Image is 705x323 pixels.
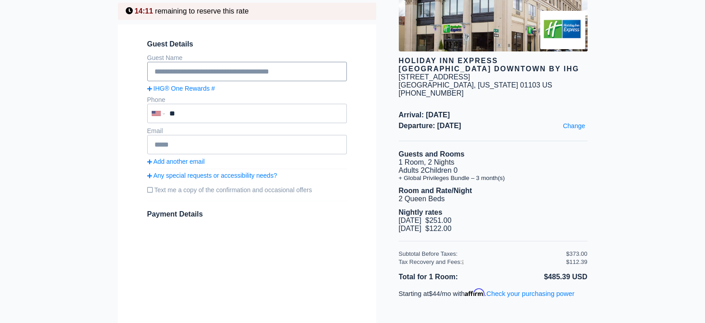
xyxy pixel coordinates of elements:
[399,111,588,119] span: Arrival: [DATE]
[147,183,347,197] label: Text me a copy of the confirmation and occasional offers
[399,208,443,216] b: Nightly rates
[486,290,574,297] a: Check your purchasing power - Learn more about Affirm Financing (opens in modal)
[399,195,588,203] li: 2 Queen Beds
[399,288,588,297] p: Starting at /mo with .
[566,250,588,257] div: $373.00
[425,166,458,174] span: Children 0
[147,210,203,218] span: Payment Details
[155,7,248,15] span: remaining to reserve this rate
[399,250,566,257] div: Subtotal Before Taxes:
[399,150,465,158] b: Guests and Rooms
[542,81,552,89] span: US
[399,73,470,81] div: [STREET_ADDRESS]
[520,81,541,89] span: 01103
[560,120,587,132] a: Change
[429,290,440,297] span: $44
[399,57,588,73] div: Holiday Inn Express [GEOGRAPHIC_DATA] Downtown by IHG
[493,271,588,283] li: $485.39 USD
[147,40,347,48] span: Guest Details
[147,158,347,165] a: Add another email
[399,175,588,181] li: + Global Privileges Bundle – 3 month(s)
[399,81,476,89] span: [GEOGRAPHIC_DATA],
[399,217,452,224] span: [DATE] $251.00
[399,187,472,194] b: Room and Rate/Night
[147,172,347,179] a: Any special requests or accessibility needs?
[399,89,588,97] div: [PHONE_NUMBER]
[399,225,452,232] span: [DATE] $122.00
[540,11,585,49] img: Brand logo for Holiday Inn Express Springfield Downtown by IHG
[399,271,493,283] li: Total for 1 Room:
[399,258,566,265] div: Tax Recovery and Fees:
[399,158,588,166] li: 1 Room, 2 Nights
[478,81,518,89] span: [US_STATE]
[135,7,153,15] span: 14:11
[147,54,183,61] label: Guest Name
[566,258,588,265] div: $112.39
[399,166,588,175] li: Adults 2
[399,305,588,314] iframe: PayPal Message 1
[465,288,485,296] span: Affirm
[399,122,588,130] span: Departure: [DATE]
[147,96,165,103] label: Phone
[147,85,347,92] a: IHG® One Rewards #
[148,105,167,122] div: United States: +1
[147,127,163,134] label: Email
